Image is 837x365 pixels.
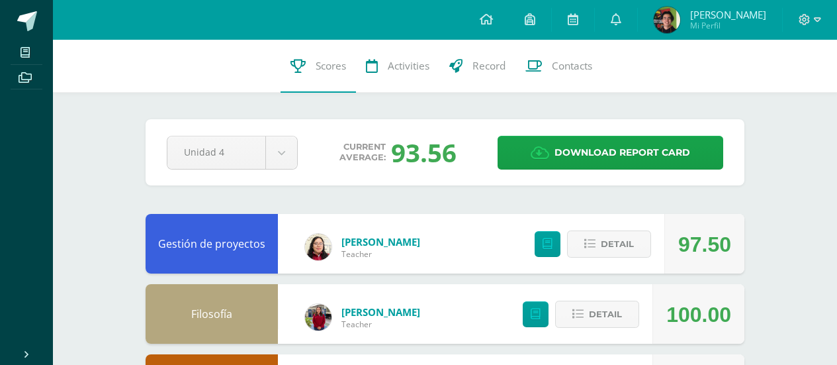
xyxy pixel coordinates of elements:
[146,214,278,274] div: Gestión de proyectos
[341,248,420,260] span: Teacher
[567,231,651,258] button: Detail
[281,40,356,93] a: Scores
[554,136,690,169] span: Download report card
[388,59,429,73] span: Activities
[472,59,506,73] span: Record
[305,234,331,260] img: c6b4b3f06f981deac34ce0a071b61492.png
[339,142,386,163] span: Current average:
[498,136,723,170] a: Download report card
[552,59,592,73] span: Contacts
[654,7,680,33] img: b1b5c3d4f8297bb08657cb46f4e7b43e.png
[341,235,420,248] a: [PERSON_NAME]
[666,285,731,344] div: 100.00
[316,59,346,73] span: Scores
[678,215,731,274] div: 97.50
[439,40,515,93] a: Record
[589,302,622,327] span: Detail
[515,40,602,93] a: Contacts
[305,304,331,331] img: e1f0730b59be0d440f55fb027c9eff26.png
[690,20,766,31] span: Mi Perfil
[391,135,457,170] div: 93.56
[167,136,297,169] a: Unidad 4
[555,301,639,328] button: Detail
[690,8,766,21] span: [PERSON_NAME]
[356,40,439,93] a: Activities
[184,136,249,168] span: Unidad 4
[601,232,634,256] span: Detail
[341,305,420,319] a: [PERSON_NAME]
[146,284,278,344] div: Filosofía
[341,319,420,330] span: Teacher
